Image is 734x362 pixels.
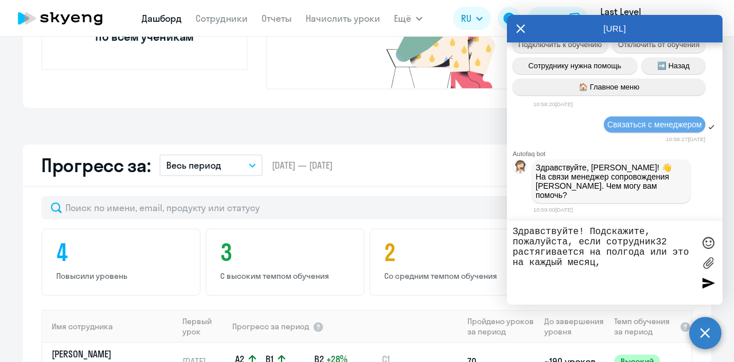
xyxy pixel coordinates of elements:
th: Первый урок [178,310,231,343]
h2: Прогресс за: [41,154,150,177]
span: Ещё [394,11,411,25]
label: Лимит 10 файлов [700,254,717,271]
a: Начислить уроки [306,13,380,24]
textarea: Здравствуйте! Подскажите, пожалуйста, если сотрудник32 растягивается на полгода или это на каждый... [513,227,694,299]
th: Пройдено уроков за период [463,310,540,343]
a: Сотрудники [196,13,248,24]
span: [DATE] — [DATE] [272,159,333,172]
a: Дашборд [142,13,182,24]
span: Темп обучения за период [614,316,676,337]
span: Сотруднику нужна помощь [528,61,621,70]
h4: 4 [56,239,189,266]
p: На связи менеджер сопровождения [PERSON_NAME]. Чем могу вам помочь? [536,172,687,200]
img: bot avatar [513,160,528,177]
time: 10:59:00[DATE] [533,207,573,213]
div: Autofaq bot [513,150,723,157]
h4: 3 [220,239,353,266]
button: Отключить от обучения [612,36,705,53]
p: Здравствуйте, [PERSON_NAME]! 👋 [536,163,687,172]
span: Связаться с менеджером [607,120,702,129]
p: [PERSON_NAME] [52,348,170,360]
p: Повысили уровень [56,271,189,281]
button: RU [453,7,491,30]
h4: 2 [384,239,517,266]
p: Last Level ([PERSON_NAME]), [PERSON_NAME] СИ, ООО [600,5,707,32]
button: Весь период [159,154,263,176]
a: Отчеты [261,13,292,24]
input: Поиск по имени, email, продукту или статусу [41,196,526,219]
span: Подключить к обучению [518,40,602,49]
img: balance [569,13,581,24]
button: Подключить к обучению [513,36,608,53]
button: 🏠 Главное меню [513,79,705,95]
span: Прогресс за период [232,321,309,332]
span: Отключить от обучения [618,40,700,49]
th: Имя сотрудника [42,310,178,343]
th: До завершения уровня [540,310,609,343]
div: Баланс [534,11,565,25]
p: Весь период [166,158,221,172]
time: 10:58:20[DATE] [533,101,573,107]
button: Last Level ([PERSON_NAME]), [PERSON_NAME] СИ, ООО [595,5,724,32]
p: С высоким темпом обучения [220,271,353,281]
time: 10:58:27[DATE] [666,136,705,142]
p: Со средним темпом обучения [384,271,517,281]
button: Ещё [394,7,423,30]
button: ➡️ Назад [642,57,706,74]
span: RU [461,11,471,25]
button: Балансbalance [528,7,588,30]
span: 🏠 Главное меню [579,83,639,91]
button: Сотруднику нужна помощь [513,57,637,74]
span: ➡️ Назад [657,61,690,70]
